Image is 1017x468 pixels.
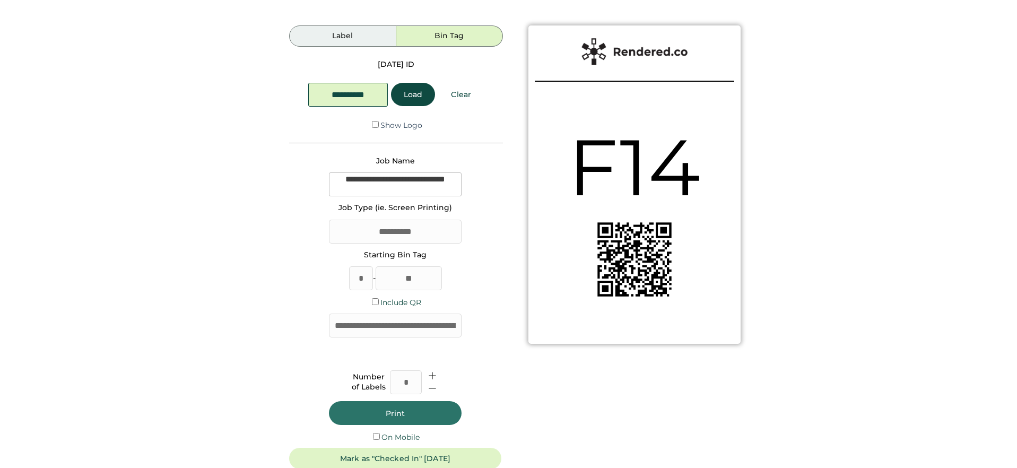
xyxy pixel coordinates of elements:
button: Label [289,25,396,47]
label: Show Logo [380,120,422,130]
button: Print [329,401,462,425]
div: F14 [568,112,701,222]
label: On Mobile [381,432,420,442]
label: Include QR [380,298,421,307]
img: Rendered%20Label%20Logo%402x.png [581,38,688,65]
div: Starting Bin Tag [364,250,427,261]
div: Job Type (ie. Screen Printing) [338,203,452,213]
div: - [373,273,376,284]
div: Job Name [376,156,415,167]
button: Load [391,83,435,106]
button: Clear [438,83,484,106]
div: [DATE] ID [378,59,414,70]
div: Number of Labels [352,372,386,393]
button: Bin Tag [396,25,503,47]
